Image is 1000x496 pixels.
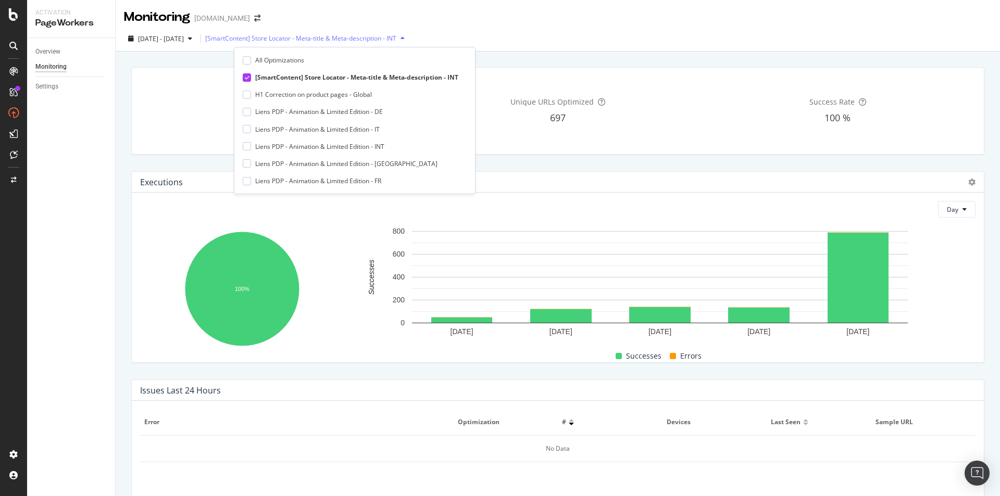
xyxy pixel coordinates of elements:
[393,273,405,282] text: 400
[562,417,566,427] span: #
[254,15,260,22] div: arrow-right-arrow-left
[144,417,447,427] span: Error
[35,81,58,92] div: Settings
[451,327,473,336] text: [DATE]
[938,201,976,218] button: Day
[35,46,108,57] a: Overview
[846,327,869,336] text: [DATE]
[680,350,702,362] span: Errors
[140,385,221,396] div: Issues Last 24 Hours
[393,227,405,236] text: 800
[809,97,855,107] span: Success Rate
[35,17,107,29] div: PageWorkers
[965,461,990,486] div: Open Intercom Messenger
[255,56,304,65] div: All Optimizations
[350,226,970,341] svg: A chart.
[205,35,396,42] div: [SmartContent] Store Locator - Meta-title & Meta-description - INT
[255,142,384,151] div: Liens PDP - Animation & Limited Edition - INT
[35,46,60,57] div: Overview
[876,417,969,427] span: Sample URL
[235,286,249,292] text: 100%
[35,8,107,17] div: Activation
[401,319,405,327] text: 0
[255,73,458,82] div: [SmartContent] Store Locator - Meta-title & Meta-description - INT
[393,296,405,304] text: 200
[510,97,594,107] span: Unique URLs Optimized
[138,34,184,43] span: [DATE] - [DATE]
[550,111,566,124] span: 697
[771,417,801,427] span: Last seen
[140,177,183,187] div: Executions
[458,417,552,427] span: Optimization
[140,436,976,462] div: No Data
[393,250,405,259] text: 600
[205,30,409,47] button: [SmartContent] Store Locator - Meta-title & Meta-description - INT
[124,30,196,47] button: [DATE] - [DATE]
[667,417,760,427] span: Devices
[824,111,851,124] span: 100 %
[367,260,376,295] text: Successes
[255,125,380,134] div: Liens PDP - Animation & Limited Edition - IT
[140,226,344,354] svg: A chart.
[626,350,661,362] span: Successes
[35,81,108,92] a: Settings
[947,205,958,214] span: Day
[747,327,770,336] text: [DATE]
[194,13,250,23] div: [DOMAIN_NAME]
[255,107,383,116] div: Liens PDP - Animation & Limited Edition - DE
[35,61,108,72] a: Monitoring
[648,327,671,336] text: [DATE]
[549,327,572,336] text: [DATE]
[255,159,438,168] div: Liens PDP - Animation & Limited Edition - [GEOGRAPHIC_DATA]
[35,61,67,72] div: Monitoring
[255,176,381,185] div: Liens PDP - Animation & Limited Edition - FR
[255,90,372,99] div: H1 Correction on product pages - Global
[124,8,190,26] div: Monitoring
